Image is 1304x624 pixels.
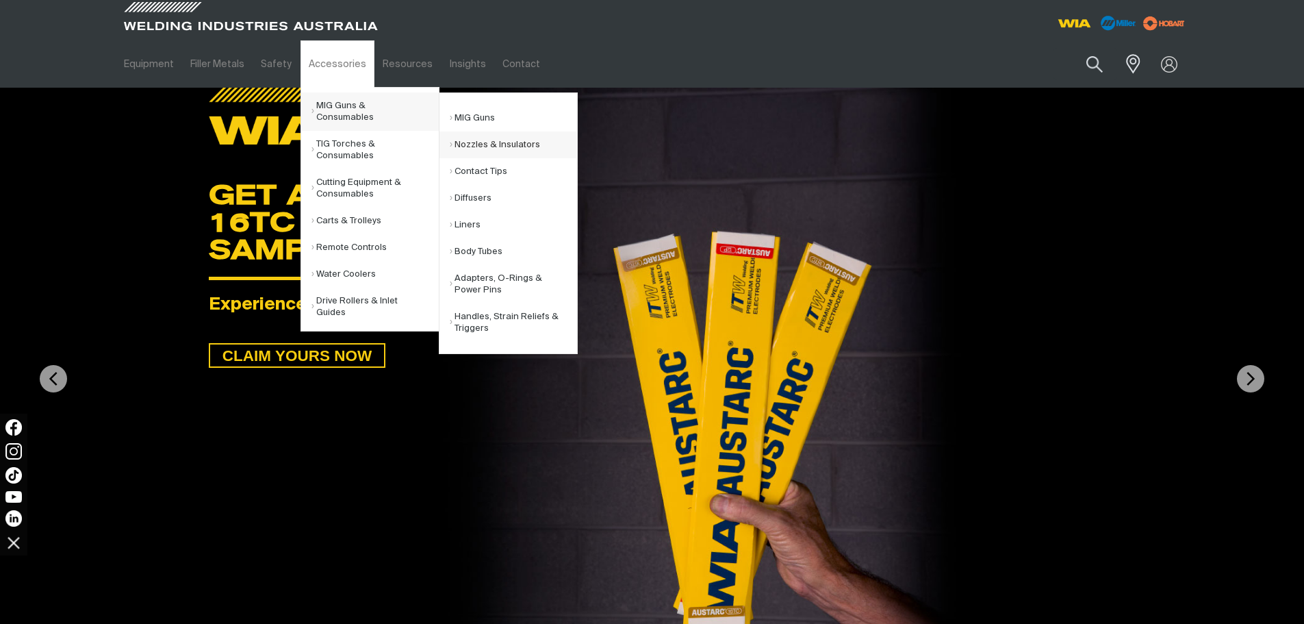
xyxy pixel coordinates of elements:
img: Facebook [5,419,22,436]
a: Nozzles & Insulators [450,132,577,158]
a: MIG Guns & Consumables [311,92,439,131]
a: Contact Tips [450,158,577,185]
a: Adapters, O-Rings & Power Pins [450,265,577,303]
img: NextArrow [1237,365,1264,392]
a: Body Tubes [450,238,577,265]
input: Product name or item number... [1053,48,1117,80]
img: miller [1139,13,1189,34]
a: Insights [441,40,494,88]
a: Cutting Equipment & Consumables [311,169,439,208]
a: TIG Torches & Consumables [311,131,439,169]
img: TikTok [5,467,22,484]
img: Instagram [5,443,22,460]
a: Resources [374,40,441,88]
a: Remote Controls [311,234,439,261]
a: Filler Metals [182,40,253,88]
button: Search products [1071,48,1118,80]
a: Diffusers [450,185,577,212]
a: Accessories [301,40,374,88]
a: Handles, Strain Reliefs & Triggers [450,303,577,342]
ul: Accessories Submenu [301,87,439,332]
a: Carts & Trolleys [311,208,439,234]
a: Safety [253,40,300,88]
a: Equipment [116,40,182,88]
a: Contact [494,40,548,88]
a: Drive Rollers & Inlet Guides [311,288,439,326]
ul: MIG Guns & Consumables Submenu [439,92,578,354]
div: GET A FREE 16TC & 12P SAMPLE PACK! [209,181,1095,263]
a: MIG Guns [450,105,577,132]
div: Experience the difference. [209,295,1095,316]
a: Liners [450,212,577,238]
a: CLAIM YOURS NOW [209,343,385,368]
img: LinkedIn [5,510,22,527]
span: CLAIM YOURS NOW [210,343,384,368]
img: PrevArrow [40,365,67,392]
a: Water Coolers [311,261,439,288]
img: YouTube [5,491,22,503]
img: hide socials [2,531,25,554]
nav: Main [116,40,921,88]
